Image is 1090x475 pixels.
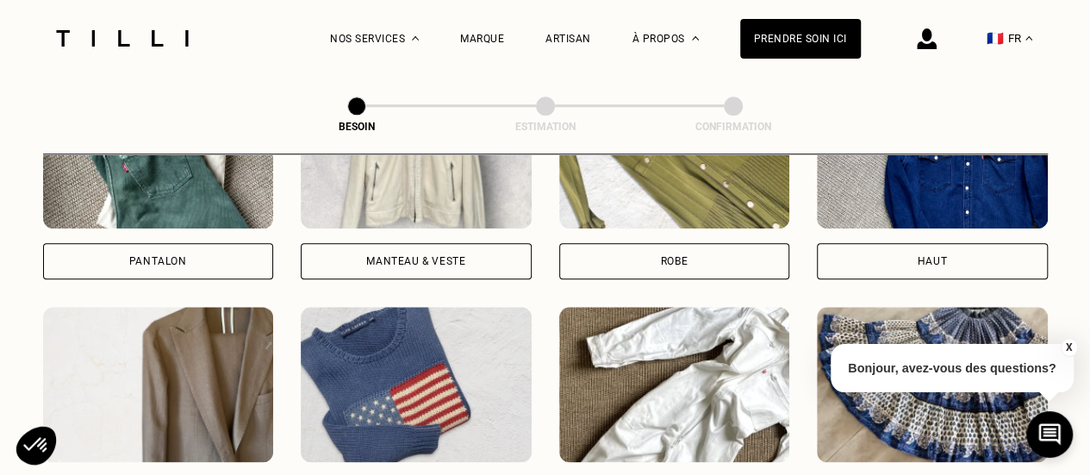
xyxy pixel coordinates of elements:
[559,307,790,462] img: Tilli retouche votre Combinaison
[1025,36,1032,41] img: menu déroulant
[459,121,632,133] div: Estimation
[918,256,947,266] div: Haut
[987,30,1004,47] span: 🇫🇷
[460,33,504,45] a: Marque
[661,256,688,266] div: Robe
[301,307,532,462] img: Tilli retouche votre Pull & gilet
[412,36,419,41] img: Menu déroulant
[50,30,195,47] img: Logo du service de couturière Tilli
[647,121,819,133] div: Confirmation
[366,256,465,266] div: Manteau & Veste
[129,256,187,266] div: Pantalon
[271,121,443,133] div: Besoin
[1060,338,1077,357] button: X
[917,28,937,49] img: icône connexion
[545,33,591,45] a: Artisan
[43,307,274,462] img: Tilli retouche votre Tailleur
[740,19,861,59] a: Prendre soin ici
[817,307,1048,462] img: Tilli retouche votre Jupe
[692,36,699,41] img: Menu déroulant à propos
[831,344,1074,392] p: Bonjour, avez-vous des questions?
